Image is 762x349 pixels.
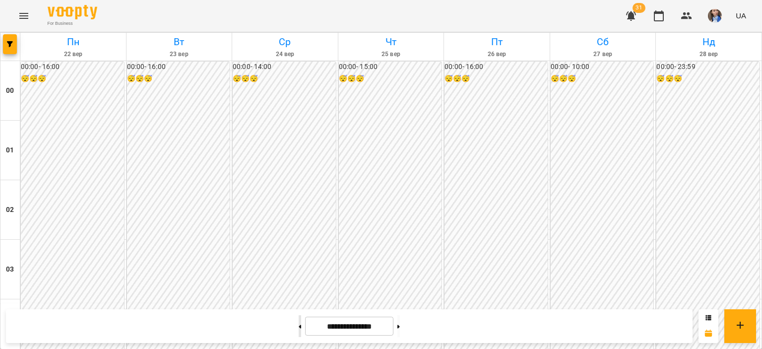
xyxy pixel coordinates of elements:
[127,73,230,84] h6: 😴😴😴
[340,34,443,50] h6: Чт
[12,4,36,28] button: Menu
[340,50,443,59] h6: 25 вер
[657,34,760,50] h6: Нд
[551,73,654,84] h6: 😴😴😴
[445,50,548,59] h6: 26 вер
[657,50,760,59] h6: 28 вер
[233,62,336,72] h6: 00:00 - 14:00
[233,73,336,84] h6: 😴😴😴
[444,62,548,72] h6: 00:00 - 16:00
[22,50,125,59] h6: 22 вер
[21,73,124,84] h6: 😴😴😴
[21,62,124,72] h6: 00:00 - 16:00
[6,145,14,156] h6: 01
[339,62,442,72] h6: 00:00 - 15:00
[551,62,654,72] h6: 00:00 - 10:00
[732,6,750,25] button: UA
[656,62,760,72] h6: 00:00 - 23:59
[708,9,722,23] img: 727e98639bf378bfedd43b4b44319584.jpeg
[445,34,548,50] h6: Пт
[6,85,14,96] h6: 00
[234,50,336,59] h6: 24 вер
[22,34,125,50] h6: Пн
[127,62,230,72] h6: 00:00 - 16:00
[736,10,746,21] span: UA
[339,73,442,84] h6: 😴😴😴
[6,264,14,275] h6: 03
[656,73,760,84] h6: 😴😴😴
[48,20,97,27] span: For Business
[552,50,654,59] h6: 27 вер
[633,3,645,13] span: 31
[552,34,654,50] h6: Сб
[128,50,231,59] h6: 23 вер
[48,5,97,19] img: Voopty Logo
[128,34,231,50] h6: Вт
[234,34,336,50] h6: Ср
[444,73,548,84] h6: 😴😴😴
[6,205,14,215] h6: 02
